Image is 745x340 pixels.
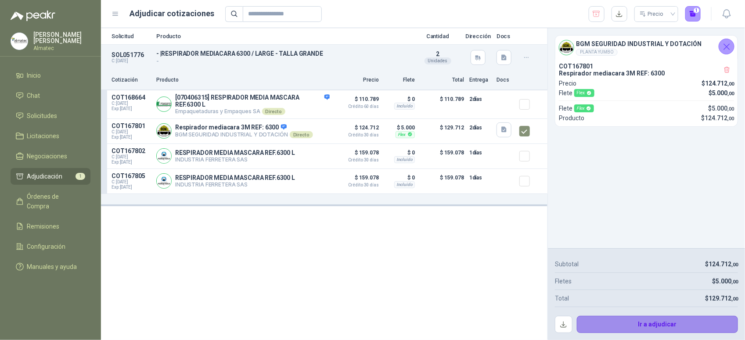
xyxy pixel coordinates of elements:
[335,133,379,137] span: Crédito 30 días
[27,91,40,100] span: Chat
[157,174,171,188] img: Company Logo
[384,94,415,104] p: $ 0
[469,147,491,158] p: 1 días
[33,46,90,51] p: Almatec
[712,276,738,286] p: $
[130,7,215,20] h1: Adjudicar cotizaciones
[727,116,734,122] span: ,00
[384,122,415,133] p: $ 5.000
[175,124,313,132] p: Respirador mediacara 3M REF: 6300
[576,49,618,56] div: PLANTA YUMBO
[420,76,464,84] p: Total
[76,173,85,180] span: 1
[112,76,151,84] p: Cotización
[497,76,514,84] p: Docs
[112,101,151,106] span: C: [DATE]
[11,128,90,144] a: Licitaciones
[27,192,82,211] span: Órdenes de Compra
[394,103,415,110] div: Incluido
[469,122,491,133] p: 2 días
[708,104,734,113] p: $
[705,259,738,269] p: $
[175,181,295,188] p: INDUSTRIA FERRETERA SAS
[112,122,151,129] p: COT167801
[175,156,295,163] p: INDUSTRIA FERRETERA SAS
[27,131,60,141] span: Licitaciones
[335,147,379,162] p: $ 159.078
[27,151,68,161] span: Negociaciones
[559,79,576,88] p: Precio
[157,124,171,138] img: Company Logo
[559,113,584,123] p: Producto
[394,181,415,188] div: Incluido
[731,296,738,302] span: ,00
[731,262,738,268] span: ,00
[175,131,313,138] p: BGM SEGURIDAD INDUSTRIAL Y DOTACIÓN
[576,39,702,49] h4: BGM SEGURIDAD INDUSTRIAL Y DOTACIÓN
[335,183,379,187] span: Crédito 30 días
[727,81,734,87] span: ,00
[27,111,58,121] span: Solicitudes
[11,67,90,84] a: Inicio
[27,172,63,181] span: Adjudicación
[712,105,734,112] span: 5.000
[11,238,90,255] a: Configuración
[11,107,90,124] a: Solicitudes
[559,63,734,70] p: COT167801
[11,148,90,165] a: Negociaciones
[27,262,77,272] span: Manuales y ayuda
[719,39,734,54] button: Cerrar
[396,131,415,138] div: Flex
[420,122,464,140] p: $ 129.712
[33,32,90,44] p: [PERSON_NAME] [PERSON_NAME]
[420,94,464,115] p: $ 110.789
[11,33,28,50] img: Company Logo
[701,113,734,123] p: $
[112,58,151,64] p: C: [DATE]
[112,33,151,39] p: Solicitud
[425,57,451,64] div: Unidades
[11,218,90,235] a: Remisiones
[112,135,151,140] span: Exp: [DATE]
[555,293,569,303] p: Total
[709,88,734,98] p: $
[175,174,295,181] p: RESPIRADOR MEDIA MASCARA REF.6300 L
[175,94,330,108] p: [070406315] RESPIRADOR MEDIA MASCARA REF.6300 L
[497,33,514,39] p: Docs
[555,36,738,59] div: Company LogoBGM SEGURIDAD INDUSTRIAL Y DOTACIÓNPLANTA YUMBO
[555,259,579,269] p: Subtotal
[727,106,734,112] span: ,00
[716,278,738,285] span: 5.000
[559,70,734,77] p: Respirador mediacara 3M REF: 6300
[436,50,439,57] span: 2
[11,188,90,215] a: Órdenes de Compra
[709,261,738,268] span: 124.712
[469,172,491,183] p: 1 días
[712,89,734,97] span: 5.000
[262,108,285,115] div: Directo
[335,104,379,109] span: Crédito 60 días
[709,295,738,302] span: 129.712
[705,80,734,87] span: 124.712
[290,131,313,138] div: Directo
[11,168,90,185] a: Adjudicación1
[112,94,151,101] p: COT168664
[420,147,464,165] p: $ 159.078
[175,108,330,115] p: Empaquetaduras y Empaques SA
[420,172,464,190] p: $ 159.078
[555,276,572,286] p: Fletes
[112,160,151,165] span: Exp: [DATE]
[27,71,41,80] span: Inicio
[384,76,415,84] p: Flete
[11,11,55,21] img: Logo peakr
[112,154,151,160] span: C: [DATE]
[156,33,410,39] p: Producto
[27,242,66,251] span: Configuración
[112,147,151,154] p: COT167802
[157,149,171,163] img: Company Logo
[335,122,379,137] p: $ 124.712
[11,258,90,275] a: Manuales y ayuda
[156,50,410,57] p: - | RESPIRADOR MEDIACARA 6300 / LARGE - TALLA GRANDE
[469,76,491,84] p: Entrega
[335,94,379,109] p: $ 110.789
